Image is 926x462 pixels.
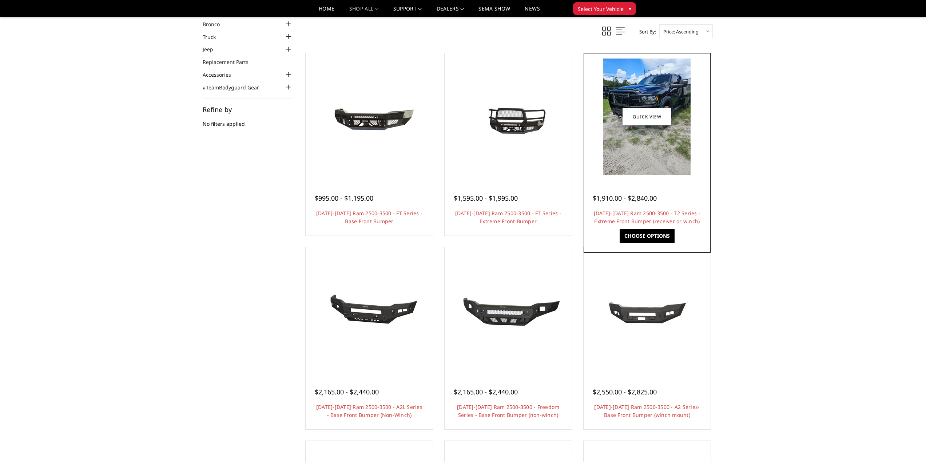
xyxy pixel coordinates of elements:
[594,403,700,418] a: [DATE]-[DATE] Ram 2500-3500 - A2 Series- Base Front Bumper (winch mount)
[311,284,428,338] img: 2019-2024 Ram 2500-3500 - A2L Series - Base Front Bumper (Non-Winch)
[623,108,671,125] a: Quick view
[315,387,379,396] span: $2,165.00 - $2,440.00
[890,427,926,462] iframe: Chat Widget
[446,249,570,373] a: 2019-2025 Ram 2500-3500 - Freedom Series - Base Front Bumper (non-winch) 2019-2025 Ram 2500-3500 ...
[635,26,656,37] label: Sort By:
[307,55,431,178] a: 2019-2025 Ram 2500-3500 - FT Series - Base Front Bumper
[593,387,657,396] span: $2,550.00 - $2,825.00
[454,194,518,202] span: $1,595.00 - $1,995.00
[573,2,636,15] button: Select Your Vehicle
[307,249,431,373] a: 2019-2024 Ram 2500-3500 - A2L Series - Base Front Bumper (Non-Winch)
[349,6,379,17] a: shop all
[319,6,334,17] a: Home
[585,249,709,373] a: 2019-2025 Ram 2500-3500 - A2 Series- Base Front Bumper (winch mount)
[525,6,540,17] a: News
[578,5,624,13] span: Select Your Vehicle
[316,210,422,225] a: [DATE]-[DATE] Ram 2500-3500 - FT Series - Base Front Bumper
[203,45,222,53] a: Jeep
[585,55,709,178] a: 2019-2025 Ram 2500-3500 - T2 Series - Extreme Front Bumper (receiver or winch) 2019-2025 Ram 2500...
[457,403,559,418] a: [DATE]-[DATE] Ram 2500-3500 - Freedom Series - Base Front Bumper (non-winch)
[594,210,700,225] a: [DATE]-[DATE] Ram 2500-3500 - T2 Series - Extreme Front Bumper (receiver or winch)
[629,5,631,12] span: ▾
[203,58,258,66] a: Replacement Parts
[446,55,570,178] a: 2019-2025 Ram 2500-3500 - FT Series - Extreme Front Bumper 2019-2025 Ram 2500-3500 - FT Series - ...
[437,6,464,17] a: Dealers
[589,285,705,337] img: 2019-2025 Ram 2500-3500 - A2 Series- Base Front Bumper (winch mount)
[455,210,561,225] a: [DATE]-[DATE] Ram 2500-3500 - FT Series - Extreme Front Bumper
[203,71,240,79] a: Accessories
[203,33,225,41] a: Truck
[603,59,691,175] img: 2019-2025 Ram 2500-3500 - T2 Series - Extreme Front Bumper (receiver or winch)
[203,106,293,113] h5: Refine by
[620,229,675,243] a: Choose Options
[203,20,229,28] a: Bronco
[454,387,518,396] span: $2,165.00 - $2,440.00
[450,284,567,338] img: 2019-2025 Ram 2500-3500 - Freedom Series - Base Front Bumper (non-winch)
[311,89,428,144] img: 2019-2025 Ram 2500-3500 - FT Series - Base Front Bumper
[315,194,373,202] span: $995.00 - $1,195.00
[203,106,293,135] div: No filters applied
[478,6,510,17] a: SEMA Show
[593,194,657,202] span: $1,910.00 - $2,840.00
[203,84,268,91] a: #TeamBodyguard Gear
[393,6,422,17] a: Support
[316,403,422,418] a: [DATE]-[DATE] Ram 2500-3500 - A2L Series - Base Front Bumper (Non-Winch)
